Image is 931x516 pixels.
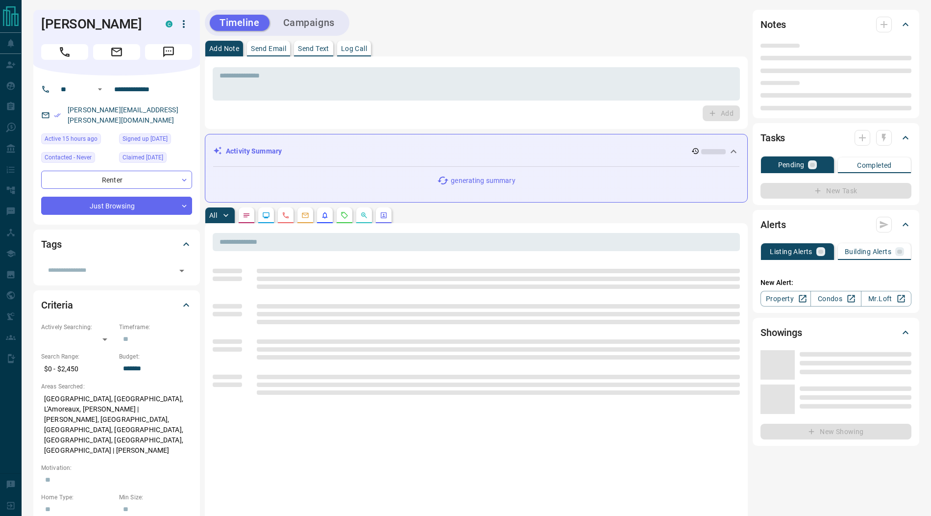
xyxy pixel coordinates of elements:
[760,213,911,236] div: Alerts
[41,382,192,391] p: Areas Searched:
[68,106,178,124] a: [PERSON_NAME][EMAIL_ADDRESS][PERSON_NAME][DOMAIN_NAME]
[380,211,388,219] svg: Agent Actions
[298,45,329,52] p: Send Text
[341,211,348,219] svg: Requests
[321,211,329,219] svg: Listing Alerts
[282,211,290,219] svg: Calls
[45,134,98,144] span: Active 15 hours ago
[210,15,269,31] button: Timeline
[778,161,805,168] p: Pending
[41,232,192,256] div: Tags
[861,291,911,307] a: Mr.Loft
[119,493,192,502] p: Min Size:
[175,264,189,278] button: Open
[41,391,192,459] p: [GEOGRAPHIC_DATA], [GEOGRAPHIC_DATA], L'Amoreaux, [PERSON_NAME] | [PERSON_NAME], [GEOGRAPHIC_DATA...
[209,45,239,52] p: Add Note
[45,153,92,162] span: Contacted - Never
[360,211,368,219] svg: Opportunities
[810,291,861,307] a: Condos
[857,162,892,169] p: Completed
[226,146,282,156] p: Activity Summary
[451,176,515,186] p: generating summary
[41,297,73,313] h2: Criteria
[41,171,192,189] div: Renter
[41,133,114,147] div: Tue Aug 12 2025
[760,325,802,340] h2: Showings
[770,248,812,255] p: Listing Alerts
[145,44,192,60] span: Message
[119,323,192,332] p: Timeframe:
[41,44,88,60] span: Call
[760,278,911,288] p: New Alert:
[122,153,163,162] span: Claimed [DATE]
[41,293,192,317] div: Criteria
[41,352,114,361] p: Search Range:
[251,45,286,52] p: Send Email
[41,16,151,32] h1: [PERSON_NAME]
[119,152,192,166] div: Mon Apr 29 2019
[41,323,114,332] p: Actively Searching:
[119,352,192,361] p: Budget:
[845,248,891,255] p: Building Alerts
[301,211,309,219] svg: Emails
[341,45,367,52] p: Log Call
[122,134,168,144] span: Signed up [DATE]
[760,291,811,307] a: Property
[166,21,172,27] div: condos.ca
[243,211,250,219] svg: Notes
[93,44,140,60] span: Email
[41,493,114,502] p: Home Type:
[760,217,786,232] h2: Alerts
[760,130,785,146] h2: Tasks
[54,112,61,119] svg: Email Verified
[760,17,786,32] h2: Notes
[273,15,344,31] button: Campaigns
[94,83,106,95] button: Open
[41,464,192,472] p: Motivation:
[760,13,911,36] div: Notes
[760,126,911,150] div: Tasks
[262,211,270,219] svg: Lead Browsing Activity
[213,142,739,160] div: Activity Summary
[41,361,114,377] p: $0 - $2,450
[41,197,192,215] div: Just Browsing
[41,236,61,252] h2: Tags
[760,321,911,344] div: Showings
[119,133,192,147] div: Fri Sep 29 2017
[209,212,217,219] p: All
